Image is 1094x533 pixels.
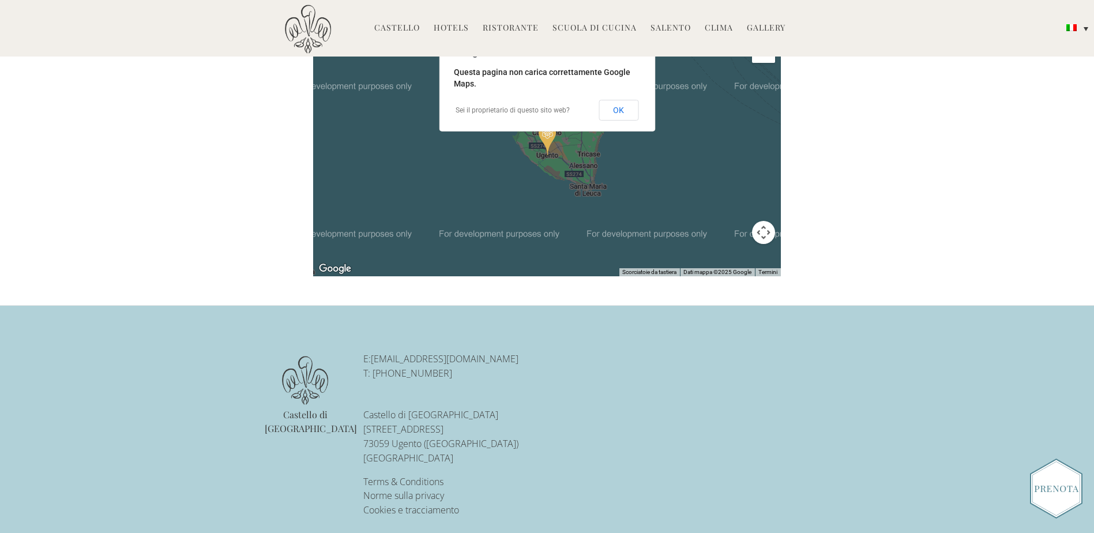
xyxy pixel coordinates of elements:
[316,261,354,276] a: Visualizza questa zona in Google Maps (in una nuova finestra)
[363,504,459,516] a: Cookies e tracciamento
[434,22,469,35] a: Hotels
[265,408,347,437] p: Castello di [GEOGRAPHIC_DATA]
[483,22,539,35] a: Ristorante
[683,269,751,275] span: Dati mappa ©2025 Google
[363,408,600,465] p: Castello di [GEOGRAPHIC_DATA] [STREET_ADDRESS] 73059 Ugento ([GEOGRAPHIC_DATA]) [GEOGRAPHIC_DATA]
[622,268,676,276] button: Scorciatoie da tastiera
[1030,459,1082,519] img: Book_Button_Italian.png
[705,22,733,35] a: Clima
[316,261,354,276] img: Google
[374,22,420,35] a: Castello
[1066,24,1077,31] img: Italiano
[651,22,691,35] a: Salento
[758,269,777,275] a: Termini
[552,22,637,35] a: Scuola di Cucina
[747,22,785,35] a: Gallery
[752,221,775,244] button: Controlli di visualizzazione della mappa
[285,5,331,54] img: Castello di Ugento
[363,352,600,381] p: E: T: [PHONE_NUMBER]
[363,489,444,502] a: Norme sulla privacy
[282,356,328,405] img: logo.png
[363,475,443,488] a: Terms & Conditions
[534,118,561,160] div: Castello di Ugento
[371,352,518,365] a: [EMAIL_ADDRESS][DOMAIN_NAME]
